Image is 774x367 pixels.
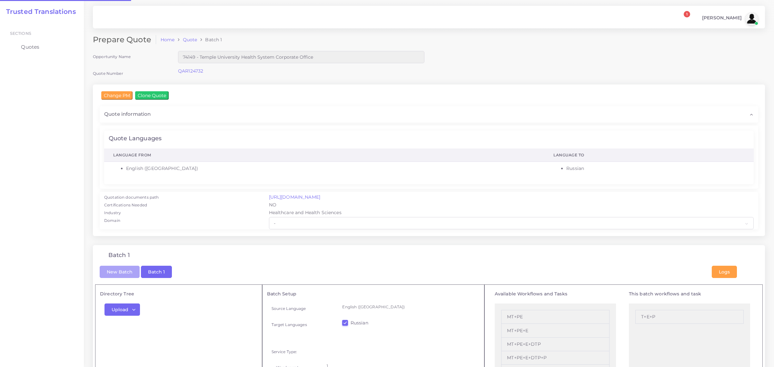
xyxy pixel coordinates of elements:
[93,71,123,76] label: Quote Number
[178,68,203,74] a: QAR124732
[745,12,758,25] img: avatar
[272,322,307,327] label: Target Languages
[272,349,297,354] label: Service Type:
[712,266,737,278] button: Logs
[21,44,39,51] span: Quotes
[501,310,610,324] li: MT+PE
[104,218,120,223] label: Domain
[141,268,172,274] a: Batch 1
[197,36,222,43] li: Batch 1
[109,135,162,142] h4: Quote Languages
[141,266,172,278] button: Batch 1
[264,209,759,217] div: Healthcare and Health Sciences
[100,268,140,274] a: New Batch
[501,324,610,337] li: MT+PE+E
[183,36,197,43] a: Quote
[10,31,31,36] span: Sections
[2,8,76,15] a: Trusted Translations
[566,165,745,172] li: Russian
[501,338,610,351] li: MT+PE+E+DTP
[635,310,744,324] li: T+E+P
[100,106,758,122] div: Quote information
[267,291,480,297] h5: Batch Setup
[495,291,616,297] h5: Available Workflows and Tasks
[702,15,742,20] span: [PERSON_NAME]
[264,202,759,209] div: NO
[104,194,159,200] label: Quotation documents path
[126,165,535,172] li: English ([GEOGRAPHIC_DATA])
[719,269,730,275] span: Logs
[104,111,151,118] span: Quote information
[629,291,750,297] h5: This batch workflows and task
[93,54,131,59] label: Opportunity Name
[93,35,156,45] h2: Prepare Quote
[684,11,690,17] span: 1
[161,36,175,43] a: Home
[104,202,147,208] label: Certifications Needed
[101,91,133,100] input: Change PM
[678,15,689,23] a: 1
[699,12,760,25] a: [PERSON_NAME]avatar
[100,291,257,297] h5: Directory Tree
[501,351,610,365] li: MT+PE+E+DTP+P
[342,303,475,310] p: English ([GEOGRAPHIC_DATA])
[351,320,368,326] label: Russian
[135,91,169,100] input: Clone Quote
[272,306,306,311] label: Source Language
[104,149,544,162] th: Language From
[544,149,754,162] th: Language To
[104,210,121,216] label: Industry
[269,194,321,200] a: [URL][DOMAIN_NAME]
[5,40,79,54] a: Quotes
[108,252,130,259] h4: Batch 1
[100,266,140,278] button: New Batch
[104,303,140,316] button: Upload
